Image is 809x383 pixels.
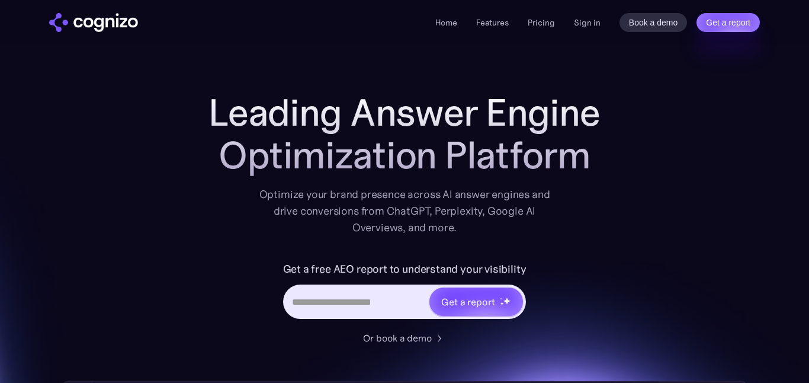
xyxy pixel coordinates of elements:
form: Hero URL Input Form [283,260,527,325]
label: Get a free AEO report to understand your visibility [283,260,527,279]
img: star [500,298,502,299]
div: Optimize your brand presence across AI answer engines and drive conversions from ChatGPT, Perplex... [259,186,550,236]
a: Home [435,17,457,28]
a: Sign in [574,15,601,30]
img: cognizo logo [49,13,138,32]
a: Book a demo [619,13,688,32]
h1: Leading Answer Engine Optimization Platform [168,91,641,177]
a: Get a reportstarstarstar [428,286,524,317]
img: star [503,297,511,305]
a: Pricing [528,17,555,28]
div: Get a report [441,295,495,309]
a: Get a report [696,13,760,32]
a: Features [476,17,509,28]
a: Or book a demo [363,331,446,345]
div: Or book a demo [363,331,432,345]
img: star [500,302,504,306]
a: home [49,13,138,32]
